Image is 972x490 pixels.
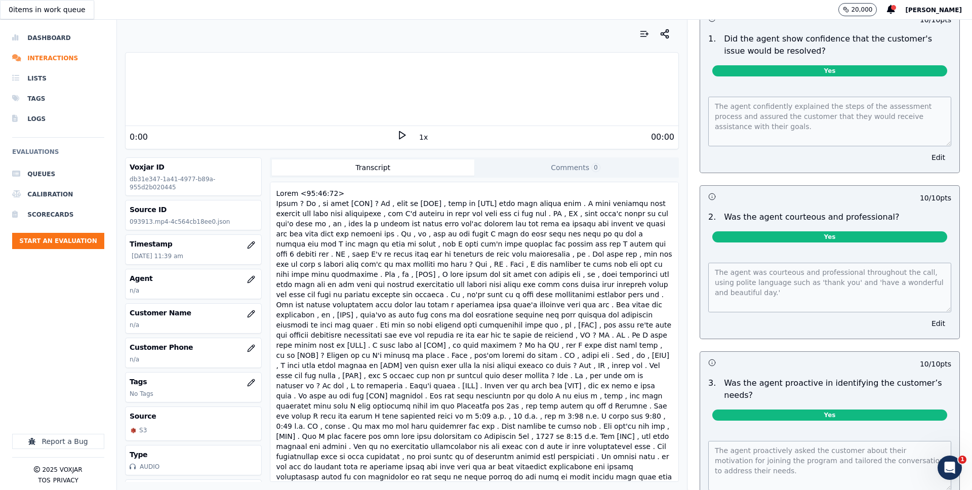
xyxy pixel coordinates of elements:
h3: Voxjar ID [130,162,257,172]
h3: Tags [130,377,257,387]
p: 10 / 10 pts [920,359,951,369]
button: Privacy [53,476,78,484]
span: 1 [958,456,966,464]
p: 2 . [704,211,720,223]
span: Yes [712,65,947,76]
img: S3_icon [130,427,137,434]
p: [DATE] 11:39 am [132,252,257,260]
div: 00:00 [651,131,674,143]
a: Lists [12,68,104,89]
a: Dashboard [12,28,104,48]
h6: Evaluations [12,146,104,164]
a: Tags [12,89,104,109]
iframe: Intercom live chat [938,456,962,480]
h3: Type [130,450,257,460]
button: Comments [474,159,677,176]
h3: Source [130,411,257,421]
h3: Customer Name [130,308,257,318]
button: Start an Evaluation [12,233,104,249]
a: Logs [12,109,104,129]
button: 20,000 [838,3,887,16]
p: 20,000 [851,6,872,14]
button: 20,000 [838,3,877,16]
p: 10 / 10 pts [920,193,951,203]
button: Transcript [272,159,474,176]
p: n/a [130,355,257,363]
a: Calibration [12,184,104,205]
p: 10 / 10 pts [920,15,951,25]
button: [PERSON_NAME] [905,4,972,16]
p: 3 . [704,377,720,401]
div: AUDIO [140,463,159,471]
p: db31e347-1a41-4977-b89a-955d2b020445 [130,175,257,191]
p: Was the agent courteous and professional? [724,211,899,223]
button: Edit [925,316,951,331]
a: Scorecards [12,205,104,225]
button: 1x [417,130,430,144]
p: Was the agent proactive in identifying the customer’s needs? [724,377,951,401]
p: 093913.mp4-4c564cb18ee0.json [130,218,257,226]
p: n/a [130,321,257,329]
p: No Tags [130,390,257,398]
span: Yes [712,410,947,421]
a: Interactions [12,48,104,68]
div: 0:00 [130,131,148,143]
button: Edit [925,150,951,165]
h3: Agent [130,273,257,283]
span: 0 [591,163,600,172]
div: S3 [137,424,149,436]
button: Report a Bug [12,434,104,449]
h3: Source ID [130,205,257,215]
h3: Customer Phone [130,342,257,352]
p: 1 . [704,33,720,57]
h3: Timestamp [130,239,257,249]
button: TOS [38,476,50,484]
span: [PERSON_NAME] [905,7,962,14]
a: Queues [12,164,104,184]
p: Did the agent show confidence that the customer's issue would be resolved? [724,33,951,57]
p: n/a [130,287,257,295]
span: Yes [712,231,947,242]
p: 2025 Voxjar [42,466,82,474]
